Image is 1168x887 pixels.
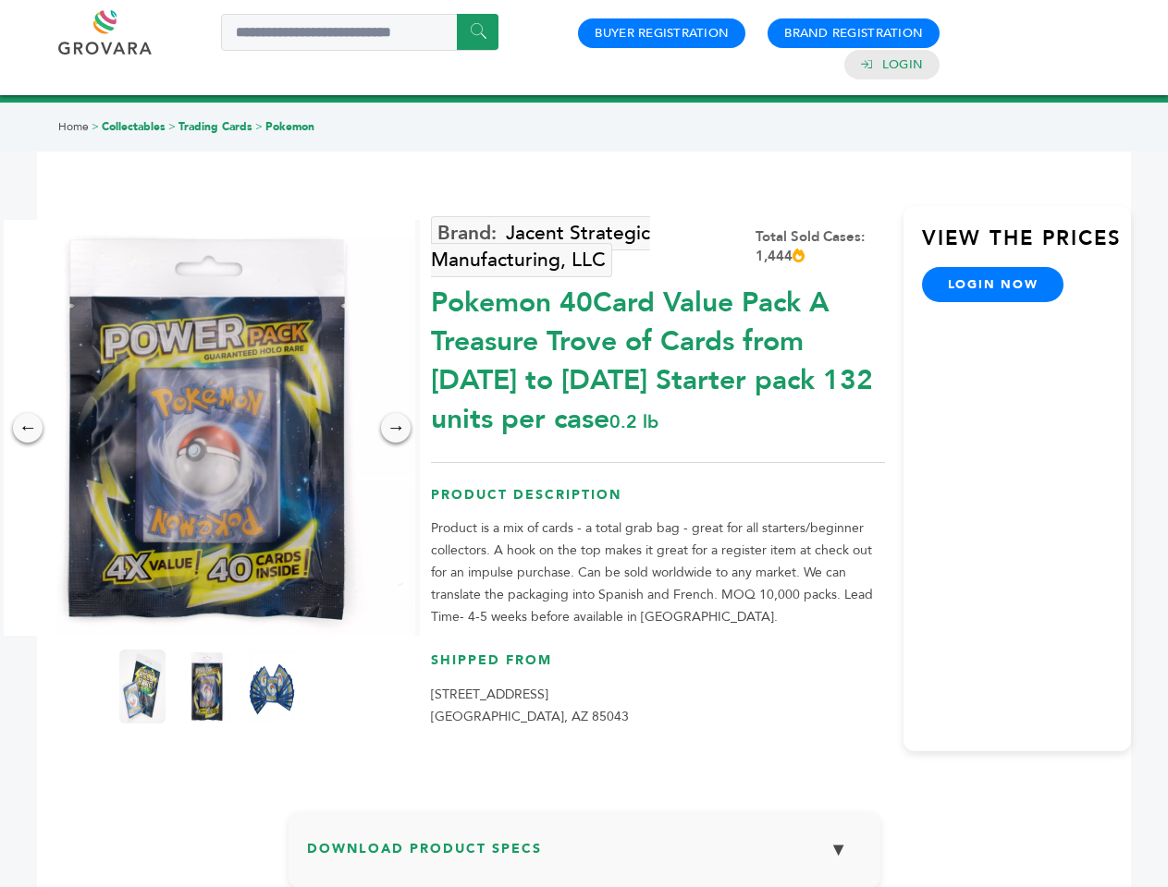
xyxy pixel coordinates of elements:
span: > [255,119,263,134]
input: Search a product or brand... [221,14,498,51]
a: Pokemon [265,119,314,134]
a: Home [58,119,89,134]
a: login now [922,267,1064,302]
img: Pokemon 40-Card Value Pack – A Treasure Trove of Cards from 1996 to 2024 - Starter pack! 132 unit... [184,650,230,723]
h3: Shipped From [431,651,885,684]
a: Brand Registration [784,25,923,42]
div: → [381,413,411,443]
h3: Download Product Specs [307,830,862,883]
a: Jacent Strategic Manufacturing, LLC [431,216,650,277]
p: [STREET_ADDRESS] [GEOGRAPHIC_DATA], AZ 85043 [431,684,885,728]
span: > [92,119,99,134]
h3: Product Description [431,486,885,518]
span: > [168,119,176,134]
div: Total Sold Cases: 1,444 [756,227,885,266]
a: Collectables [102,119,166,134]
img: Pokemon 40-Card Value Pack – A Treasure Trove of Cards from 1996 to 2024 - Starter pack! 132 unit... [249,650,295,723]
button: ▼ [816,830,862,869]
div: ← [13,413,43,443]
div: Pokemon 40Card Value Pack A Treasure Trove of Cards from [DATE] to [DATE] Starter pack 132 units ... [431,274,885,439]
p: Product is a mix of cards - a total grab bag - great for all starters/beginner collectors. A hook... [431,517,885,628]
a: Login [882,56,923,73]
a: Trading Cards [178,119,252,134]
img: Pokemon 40-Card Value Pack – A Treasure Trove of Cards from 1996 to 2024 - Starter pack! 132 unit... [119,650,166,723]
a: Buyer Registration [595,25,729,42]
h3: View the Prices [922,225,1131,267]
span: 0.2 lb [609,409,658,434]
